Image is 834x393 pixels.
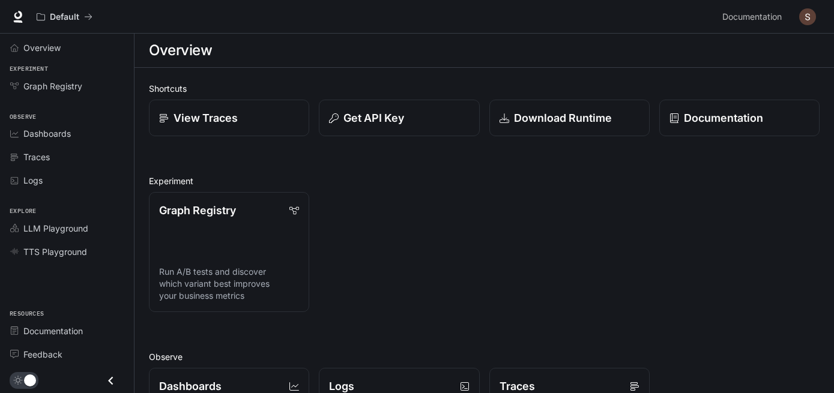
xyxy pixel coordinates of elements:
[149,100,309,136] a: View Traces
[174,110,238,126] p: View Traces
[23,127,71,140] span: Dashboards
[149,192,309,312] a: Graph RegistryRun A/B tests and discover which variant best improves your business metrics
[149,175,820,187] h2: Experiment
[514,110,612,126] p: Download Runtime
[149,38,212,62] h1: Overview
[5,170,129,191] a: Logs
[23,325,83,337] span: Documentation
[489,100,650,136] a: Download Runtime
[659,100,820,136] a: Documentation
[23,222,88,235] span: LLM Playground
[23,80,82,92] span: Graph Registry
[319,100,479,136] button: Get API Key
[5,37,129,58] a: Overview
[23,151,50,163] span: Traces
[5,320,129,341] a: Documentation
[5,123,129,144] a: Dashboards
[5,76,129,97] a: Graph Registry
[159,266,299,302] p: Run A/B tests and discover which variant best improves your business metrics
[97,368,124,393] button: Close drawer
[50,12,79,22] p: Default
[343,110,404,126] p: Get API Key
[796,5,820,29] button: User avatar
[5,218,129,239] a: LLM Playground
[722,10,782,25] span: Documentation
[718,5,791,29] a: Documentation
[159,202,236,218] p: Graph Registry
[23,41,61,54] span: Overview
[799,8,816,25] img: User avatar
[149,350,820,363] h2: Observe
[5,241,129,262] a: TTS Playground
[149,82,820,95] h2: Shortcuts
[23,245,87,258] span: TTS Playground
[31,5,98,29] button: All workspaces
[24,373,36,386] span: Dark mode toggle
[5,344,129,365] a: Feedback
[23,174,43,187] span: Logs
[23,348,62,361] span: Feedback
[684,110,763,126] p: Documentation
[5,146,129,167] a: Traces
